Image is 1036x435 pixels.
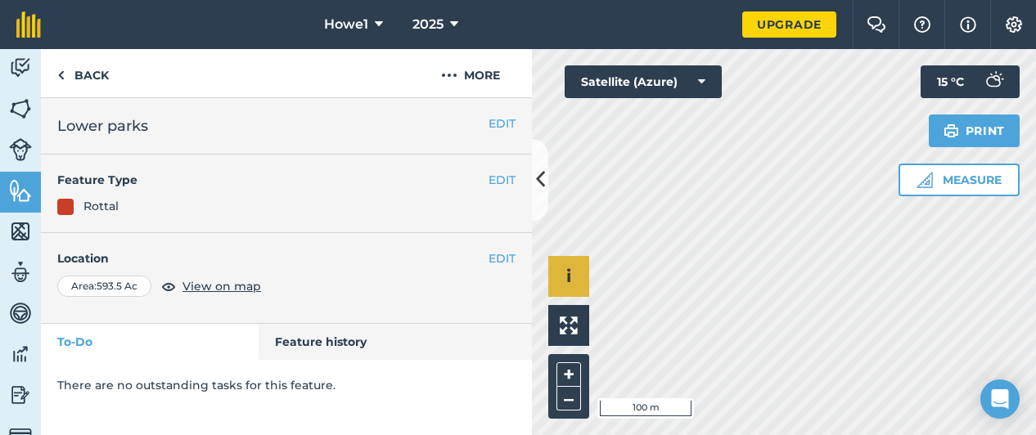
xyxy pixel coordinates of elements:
[944,121,959,141] img: svg+xml;base64,PHN2ZyB4bWxucz0iaHR0cDovL3d3dy53My5vcmcvMjAwMC9zdmciIHdpZHRoPSIxOSIgaGVpZ2h0PSIyNC...
[560,316,578,334] img: Four arrows, one pointing top left, one top right, one bottom right and the last bottom left
[566,266,571,286] span: i
[41,324,259,360] a: To-Do
[259,324,533,360] a: Feature history
[161,276,176,296] img: svg+xml;base64,PHN2ZyB4bWxucz0iaHR0cDovL3d3dy53My5vcmcvMjAwMC9zdmciIHdpZHRoPSIxOCIgaGVpZ2h0PSIyNC...
[556,362,581,387] button: +
[161,276,261,296] button: View on map
[912,16,932,33] img: A question mark icon
[1004,16,1024,33] img: A cog icon
[412,15,444,34] span: 2025
[565,65,722,98] button: Satellite (Azure)
[83,197,119,215] div: Rottal
[867,16,886,33] img: Two speech bubbles overlapping with the left bubble in the forefront
[9,56,32,80] img: svg+xml;base64,PD94bWwgdmVyc2lvbj0iMS4wIiBlbmNvZGluZz0idXRmLTgiPz4KPCEtLSBHZW5lcmF0b3I6IEFkb2JlIE...
[57,249,516,267] h4: Location
[9,138,32,161] img: svg+xml;base64,PD94bWwgdmVyc2lvbj0iMS4wIiBlbmNvZGluZz0idXRmLTgiPz4KPCEtLSBHZW5lcmF0b3I6IEFkb2JlIE...
[9,301,32,325] img: svg+xml;base64,PD94bWwgdmVyc2lvbj0iMS4wIiBlbmNvZGluZz0idXRmLTgiPz4KPCEtLSBHZW5lcmF0b3I6IEFkb2JlIE...
[742,11,836,38] a: Upgrade
[9,219,32,244] img: svg+xml;base64,PHN2ZyB4bWxucz0iaHR0cDovL3d3dy53My5vcmcvMjAwMC9zdmciIHdpZHRoPSI1NiIgaGVpZ2h0PSI2MC...
[41,49,125,97] a: Back
[9,96,32,121] img: svg+xml;base64,PHN2ZyB4bWxucz0iaHR0cDovL3d3dy53My5vcmcvMjAwMC9zdmciIHdpZHRoPSI1NiIgaGVpZ2h0PSI2MC...
[16,11,41,38] img: fieldmargin Logo
[489,114,516,132] button: EDIT
[556,387,581,410] button: –
[899,164,1020,196] button: Measure
[921,65,1020,98] button: 15 °C
[489,171,516,189] button: EDIT
[324,15,368,34] span: Howe1
[489,249,516,267] button: EDIT
[917,172,933,188] img: Ruler icon
[9,342,32,366] img: svg+xml;base64,PD94bWwgdmVyc2lvbj0iMS4wIiBlbmNvZGluZz0idXRmLTgiPz4KPCEtLSBHZW5lcmF0b3I6IEFkb2JlIE...
[937,65,964,98] span: 15 ° C
[548,256,589,297] button: i
[977,65,1010,98] img: svg+xml;base64,PD94bWwgdmVyc2lvbj0iMS4wIiBlbmNvZGluZz0idXRmLTgiPz4KPCEtLSBHZW5lcmF0b3I6IEFkb2JlIE...
[182,277,261,295] span: View on map
[9,260,32,285] img: svg+xml;base64,PD94bWwgdmVyc2lvbj0iMS4wIiBlbmNvZGluZz0idXRmLTgiPz4KPCEtLSBHZW5lcmF0b3I6IEFkb2JlIE...
[409,49,532,97] button: More
[960,15,976,34] img: svg+xml;base64,PHN2ZyB4bWxucz0iaHR0cDovL3d3dy53My5vcmcvMjAwMC9zdmciIHdpZHRoPSIxNyIgaGVpZ2h0PSIxNy...
[57,114,516,137] h2: Lower parks
[929,114,1020,147] button: Print
[57,171,489,189] h4: Feature Type
[441,65,457,85] img: svg+xml;base64,PHN2ZyB4bWxucz0iaHR0cDovL3d3dy53My5vcmcvMjAwMC9zdmciIHdpZHRoPSIyMCIgaGVpZ2h0PSIyNC...
[9,383,32,407] img: svg+xml;base64,PD94bWwgdmVyc2lvbj0iMS4wIiBlbmNvZGluZz0idXRmLTgiPz4KPCEtLSBHZW5lcmF0b3I6IEFkb2JlIE...
[57,376,516,394] p: There are no outstanding tasks for this feature.
[57,65,65,85] img: svg+xml;base64,PHN2ZyB4bWxucz0iaHR0cDovL3d3dy53My5vcmcvMjAwMC9zdmciIHdpZHRoPSI5IiBoZWlnaHQ9IjI0Ii...
[980,379,1020,419] div: Open Intercom Messenger
[9,178,32,203] img: svg+xml;base64,PHN2ZyB4bWxucz0iaHR0cDovL3d3dy53My5vcmcvMjAwMC9zdmciIHdpZHRoPSI1NiIgaGVpZ2h0PSI2MC...
[57,276,151,297] div: Area : 593.5 Ac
